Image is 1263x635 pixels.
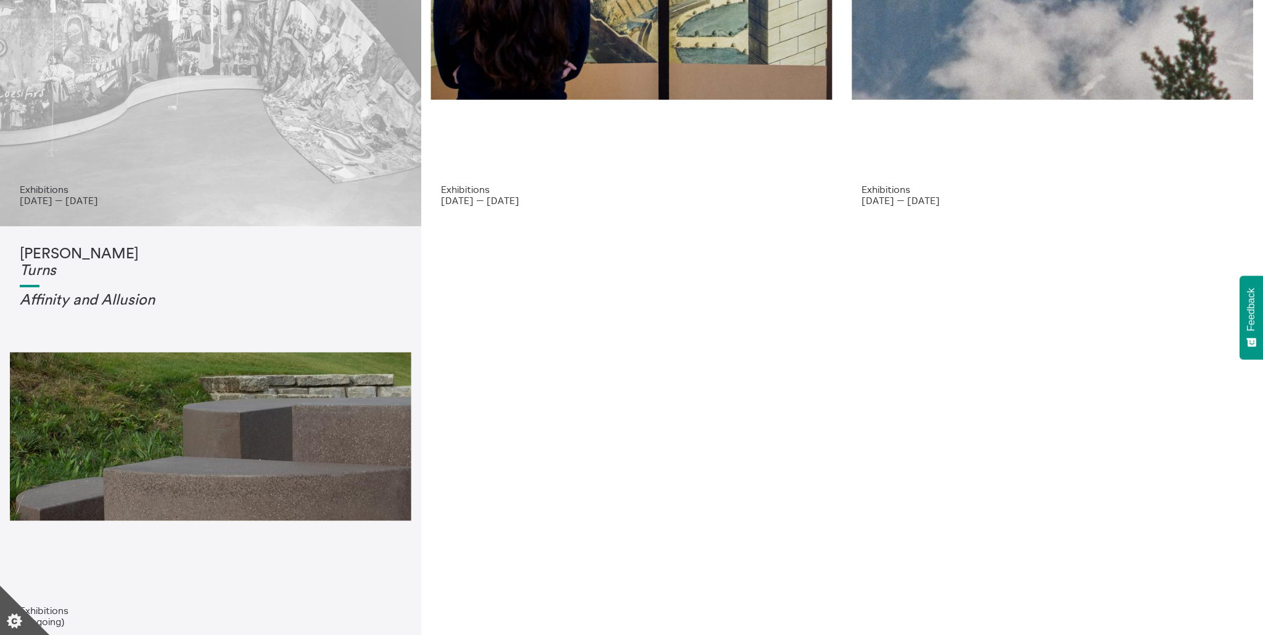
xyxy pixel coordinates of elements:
p: Exhibitions [20,184,401,195]
p: [DATE] — [DATE] [20,195,401,206]
button: Feedback - Show survey [1240,276,1263,359]
p: [DATE] — [DATE] [862,195,1243,206]
p: [DATE] — [DATE] [441,195,823,206]
em: Turns [20,263,56,278]
em: Affinity and Allusi [20,293,138,308]
em: on [138,293,155,308]
h1: [PERSON_NAME] [20,246,401,280]
span: Feedback [1246,288,1257,331]
p: (Ongoing) [20,616,401,627]
p: Exhibitions [441,184,823,195]
p: Exhibitions [20,605,401,616]
p: Exhibitions [862,184,1243,195]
